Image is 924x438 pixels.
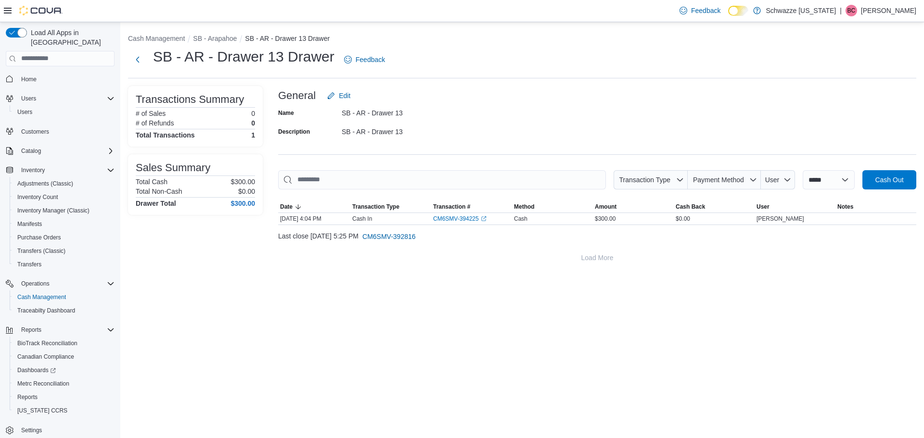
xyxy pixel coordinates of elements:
[352,203,399,211] span: Transaction Type
[10,363,118,377] a: Dashboards
[13,364,60,376] a: Dashboards
[128,50,147,69] button: Next
[13,351,115,363] span: Canadian Compliance
[231,200,255,207] h4: $300.00
[323,86,354,105] button: Edit
[136,110,166,117] h6: # of Sales
[13,106,36,118] a: Users
[674,201,755,213] button: Cash Back
[17,425,46,436] a: Settings
[352,215,372,223] p: Cash In
[339,91,350,100] span: Edit
[10,204,118,217] button: Inventory Manager (Classic)
[13,205,93,216] a: Inventory Manager (Classic)
[10,377,118,390] button: Metrc Reconciliation
[766,5,836,16] p: Schwazze [US_STATE]
[13,232,65,243] a: Purchase Orders
[757,203,770,211] span: User
[514,203,535,211] span: Method
[693,176,744,184] span: Payment Method
[251,119,255,127] p: 0
[278,170,606,189] input: This is a search bar. As you type, the results lower in the page will automatically filter.
[761,170,795,189] button: User
[17,164,115,176] span: Inventory
[21,280,50,288] span: Operations
[13,218,46,230] a: Manifests
[765,176,780,184] span: User
[676,203,705,211] span: Cash Back
[13,364,115,376] span: Dashboards
[340,50,389,69] a: Feedback
[342,124,471,136] div: SB - AR - Drawer 13
[13,391,115,403] span: Reports
[17,424,115,436] span: Settings
[13,405,115,416] span: Washington CCRS
[13,178,77,189] a: Adjustments (Classic)
[238,188,255,195] p: $0.00
[514,215,527,223] span: Cash
[13,259,45,270] a: Transfers
[17,324,115,336] span: Reports
[17,293,66,301] span: Cash Management
[10,350,118,363] button: Canadian Compliance
[128,34,916,45] nav: An example of EuiBreadcrumbs
[17,247,65,255] span: Transfers (Classic)
[837,203,853,211] span: Notes
[593,201,674,213] button: Amount
[17,93,115,104] span: Users
[17,278,53,289] button: Operations
[359,227,420,246] button: CM6SMV-392816
[835,201,916,213] button: Notes
[10,404,118,417] button: [US_STATE] CCRS
[17,261,41,268] span: Transfers
[136,188,182,195] h6: Total Non-Cash
[251,131,255,139] h4: 1
[595,215,616,223] span: $300.00
[136,162,210,174] h3: Sales Summary
[10,337,118,350] button: BioTrack Reconciliation
[17,407,67,414] span: [US_STATE] CCRS
[10,177,118,190] button: Adjustments (Classic)
[691,6,720,15] span: Feedback
[278,248,916,267] button: Load More
[13,291,70,303] a: Cash Management
[614,170,688,189] button: Transaction Type
[728,6,748,16] input: Dark Mode
[17,207,90,214] span: Inventory Manager (Classic)
[619,176,670,184] span: Transaction Type
[862,170,916,189] button: Cash Out
[17,220,42,228] span: Manifests
[136,200,176,207] h4: Drawer Total
[757,215,804,223] span: [PERSON_NAME]
[245,35,330,42] button: SB - AR - Drawer 13 Drawer
[847,5,856,16] span: BC
[17,193,58,201] span: Inventory Count
[21,128,49,136] span: Customers
[13,405,71,416] a: [US_STATE] CCRS
[17,324,45,336] button: Reports
[10,231,118,244] button: Purchase Orders
[13,378,115,389] span: Metrc Reconciliation
[13,106,115,118] span: Users
[17,393,38,401] span: Reports
[846,5,857,16] div: Brennan Croy
[136,94,244,105] h3: Transactions Summary
[2,323,118,337] button: Reports
[13,351,78,363] a: Canadian Compliance
[10,105,118,119] button: Users
[21,166,45,174] span: Inventory
[19,6,63,15] img: Cova
[2,277,118,290] button: Operations
[13,191,115,203] span: Inventory Count
[10,190,118,204] button: Inventory Count
[278,227,916,246] div: Last close [DATE] 5:25 PM
[13,338,81,349] a: BioTrack Reconciliation
[251,110,255,117] p: 0
[431,201,512,213] button: Transaction #
[280,203,293,211] span: Date
[153,47,334,66] h1: SB - AR - Drawer 13 Drawer
[2,163,118,177] button: Inventory
[13,259,115,270] span: Transfers
[875,175,903,185] span: Cash Out
[17,180,73,188] span: Adjustments (Classic)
